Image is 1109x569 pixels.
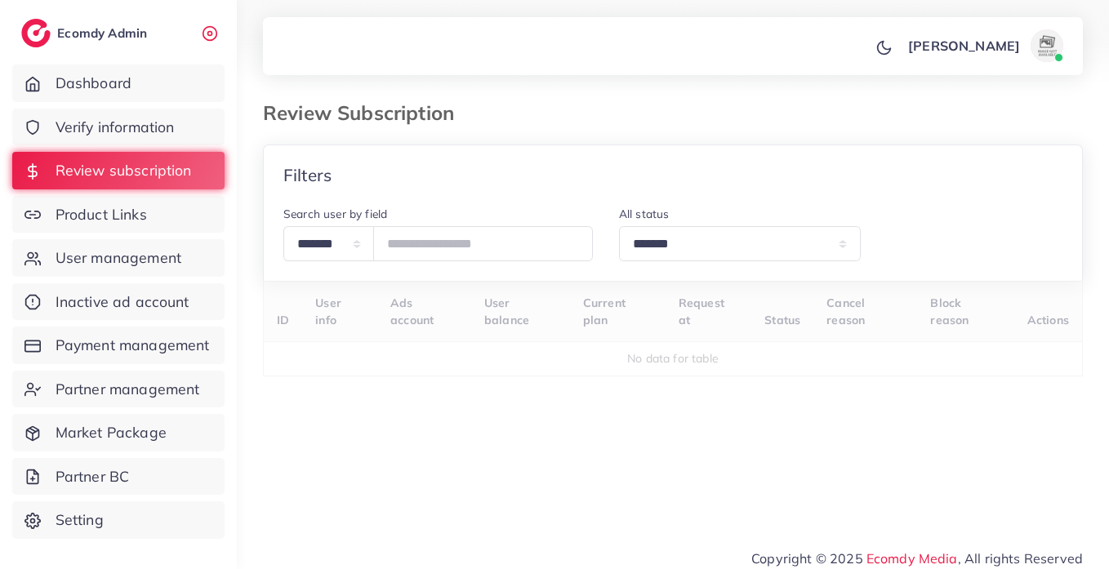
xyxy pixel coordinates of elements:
img: logo [21,19,51,47]
span: Verify information [56,117,175,138]
a: Dashboard [12,64,225,102]
a: Partner BC [12,458,225,496]
span: Review subscription [56,160,192,181]
h2: Ecomdy Admin [57,25,151,41]
span: Payment management [56,335,210,356]
span: Partner BC [56,466,130,487]
p: [PERSON_NAME] [908,36,1020,56]
span: , All rights Reserved [958,549,1083,568]
label: All status [619,206,670,222]
span: Inactive ad account [56,291,189,313]
a: Inactive ad account [12,283,225,321]
a: logoEcomdy Admin [21,19,151,47]
span: Market Package [56,422,167,443]
a: Review subscription [12,152,225,189]
span: Product Links [56,204,147,225]
img: avatar [1031,29,1063,62]
span: Partner management [56,379,200,400]
a: Verify information [12,109,225,146]
a: [PERSON_NAME]avatar [899,29,1070,62]
span: User management [56,247,181,269]
h3: Review Subscription [263,101,467,125]
a: Payment management [12,327,225,364]
a: Ecomdy Media [866,550,958,567]
span: Dashboard [56,73,131,94]
a: Setting [12,501,225,539]
label: Search user by field [283,206,387,222]
a: User management [12,239,225,277]
h4: Filters [283,165,332,185]
span: Copyright © 2025 [751,549,1083,568]
a: Product Links [12,196,225,233]
a: Market Package [12,414,225,451]
a: Partner management [12,371,225,408]
span: Setting [56,509,104,531]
